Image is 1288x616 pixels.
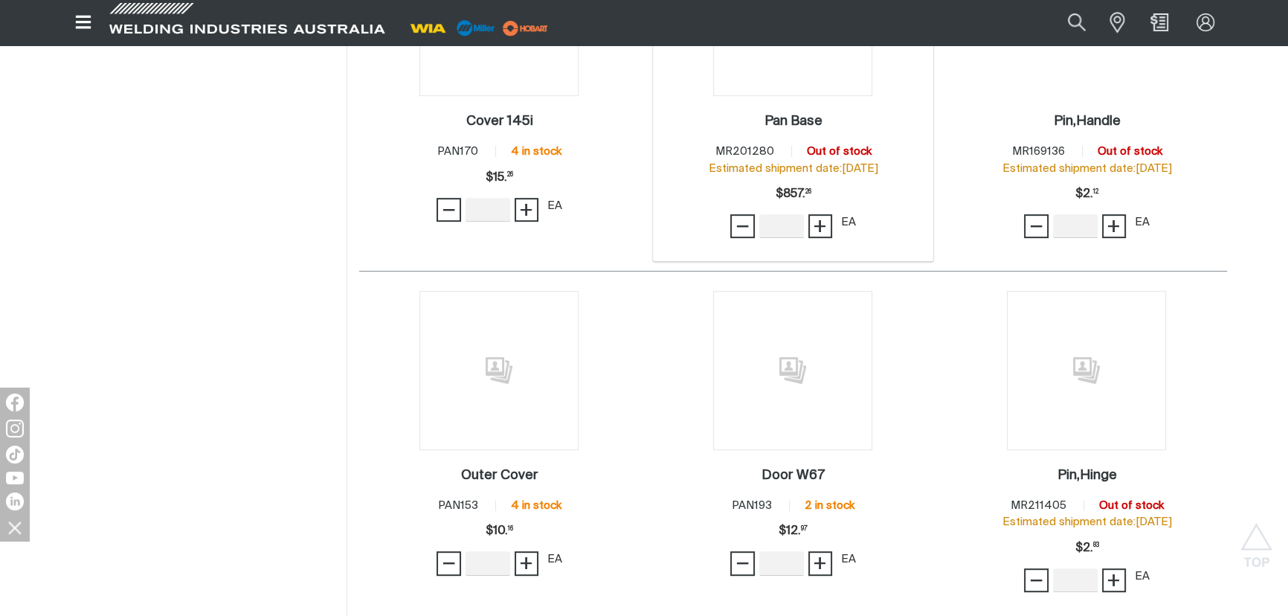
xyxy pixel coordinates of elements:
[1240,523,1273,556] button: Scroll to top
[437,146,478,157] span: PAN170
[6,493,24,510] img: LinkedIn
[713,291,872,450] img: No image for this product
[1075,179,1098,209] div: Price
[519,551,533,576] span: +
[498,17,553,39] img: miller
[1032,6,1101,39] input: Product name or item number...
[1075,179,1098,209] span: $2.
[805,500,854,511] span: 2 in stock
[806,146,871,157] span: Out of stock
[775,179,811,209] div: Price
[1029,568,1043,593] span: −
[1135,568,1150,585] div: EA
[805,189,811,195] sup: 26
[466,115,532,128] h2: Cover 145i
[547,198,562,215] div: EA
[1097,146,1162,157] span: Out of stock
[813,551,827,576] span: +
[715,146,773,157] span: MR201280
[498,22,553,33] a: miller
[547,551,562,568] div: EA
[442,197,456,222] span: −
[460,467,538,484] a: Outer Cover
[6,394,24,411] img: Facebook
[735,551,750,576] span: −
[841,214,856,231] div: EA
[460,469,538,482] h2: Outer Cover
[1093,189,1098,195] sup: 12
[6,420,24,437] img: Instagram
[508,526,513,532] sup: 16
[486,516,513,546] div: Price
[486,516,513,546] span: $10.
[6,472,24,484] img: YouTube
[511,146,561,157] span: 4 in stock
[466,113,532,130] a: Cover 145i
[779,516,808,546] div: Price
[437,500,477,511] span: PAN153
[1057,469,1116,482] h2: Pin,Hinge
[764,115,822,128] h2: Pan Base
[442,551,456,576] span: −
[419,291,579,450] img: No image for this product
[1002,516,1171,527] span: Estimated shipment date: [DATE]
[510,500,561,511] span: 4 in stock
[1052,6,1102,39] button: Search products
[1107,568,1121,593] span: +
[1147,13,1171,31] a: Shopping cart (0 product(s))
[813,214,827,239] span: +
[1007,291,1166,450] img: No image for this product
[761,469,825,482] h2: Door W67
[1029,214,1043,239] span: −
[732,500,772,511] span: PAN193
[801,526,808,532] sup: 97
[764,113,822,130] a: Pan Base
[1002,163,1171,174] span: Estimated shipment date: [DATE]
[1092,542,1098,548] sup: 83
[1053,115,1120,128] h2: Pin,Handle
[486,163,513,193] span: $15.
[779,516,808,546] span: $12.
[6,446,24,463] img: TikTok
[2,515,28,540] img: hide socials
[775,179,811,209] span: $857.
[1011,146,1064,157] span: MR169136
[486,163,513,193] div: Price
[1010,500,1066,511] span: MR211405
[761,467,825,484] a: Door W67
[1057,467,1116,484] a: Pin,Hinge
[735,214,750,239] span: −
[1098,500,1163,511] span: Out of stock
[1135,214,1150,231] div: EA
[507,172,513,178] sup: 26
[1075,533,1098,563] div: Price
[1053,113,1120,130] a: Pin,Handle
[1107,214,1121,239] span: +
[1075,533,1098,563] span: $2.
[519,197,533,222] span: +
[841,551,856,568] div: EA
[708,163,878,174] span: Estimated shipment date: [DATE]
